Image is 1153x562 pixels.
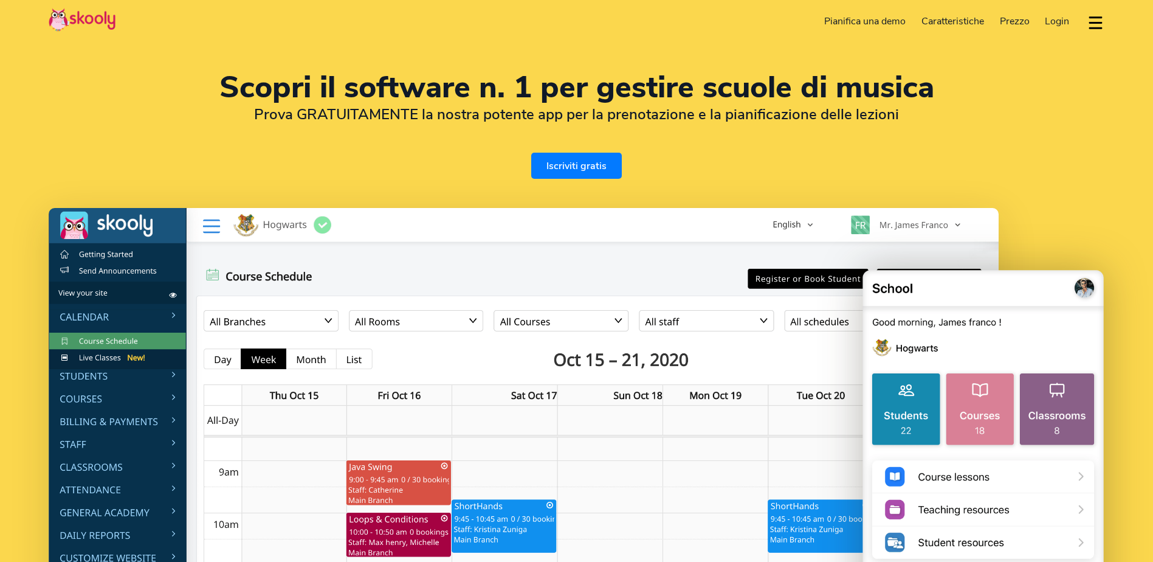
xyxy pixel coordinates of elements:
[49,105,1104,123] h2: Prova GRATUITAMENTE la nostra potente app per la prenotazione e la pianificazione delle lezioni
[992,12,1038,31] a: Prezzo
[49,73,1104,102] h1: Scopri il software n. 1 per gestire scuole di musica
[1000,15,1030,28] span: Prezzo
[1087,9,1104,36] button: dropdown menu
[817,12,914,31] a: Pianifica una demo
[1037,12,1077,31] a: Login
[49,8,115,32] img: Skooly
[531,153,622,179] a: Iscriviti gratis
[914,12,992,31] a: Caratteristiche
[1045,15,1069,28] span: Login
